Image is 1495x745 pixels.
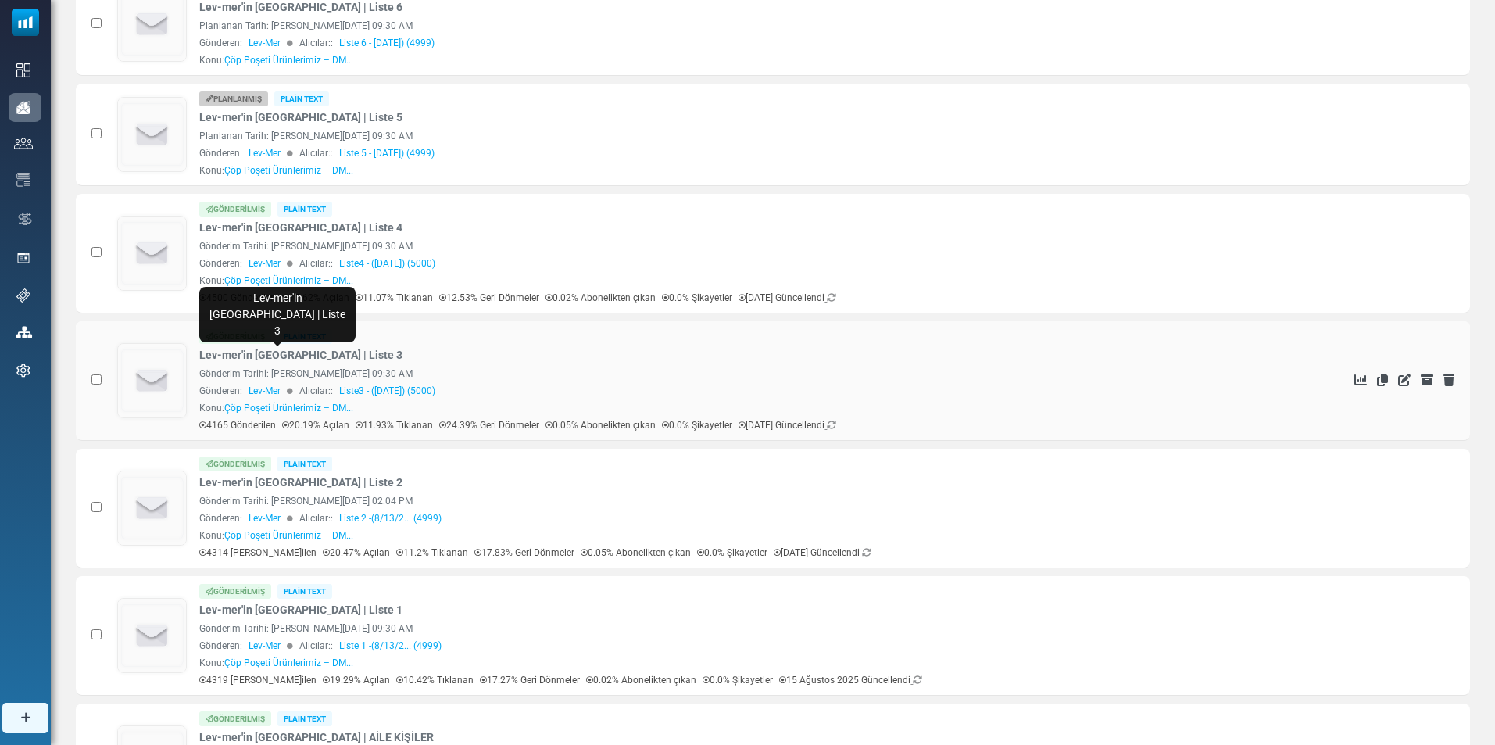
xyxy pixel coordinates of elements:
img: landing_pages.svg [16,251,30,265]
p: 0.0% Şikayetler [662,291,732,305]
img: workflow.svg [16,210,34,228]
div: Gönderim Tarihi: [PERSON_NAME][DATE] 09:30 AM [199,239,1285,253]
p: 4319 [PERSON_NAME]ilen [199,673,317,687]
p: 0.02% Abonelikten çıkan [586,673,696,687]
a: İstatistikleri Gör [1354,374,1367,386]
p: 11.2% Tıklanan [396,546,468,560]
span: Lev-Mer [249,511,281,525]
a: Arşivle [1421,374,1433,386]
span: Lev-Mer [249,256,281,270]
div: Gönderen: Alıcılar:: [199,146,1285,160]
p: 10.42% Tıklanan [396,673,474,687]
div: Gönderilmiş [199,202,271,217]
p: 20.47% Açılan [323,546,390,560]
a: Lev-mer'in [GEOGRAPHIC_DATA] | Liste 5 [199,109,402,126]
img: support-icon.svg [16,288,30,303]
p: 11.07% Tıklanan [356,291,433,305]
div: Gönderen: Alıcılar:: [199,639,1285,653]
div: Gönderen: Alıcılar:: [199,384,1285,398]
div: Gönderim Tarihi: [PERSON_NAME][DATE] 09:30 AM [199,621,1285,636]
p: 0.05% Abonelikten çıkan [545,418,656,432]
p: 12.53% Geri Dönmeler [439,291,539,305]
p: [DATE] Güncellendi [739,418,836,432]
p: 17.27% Geri Dönmeler [480,673,580,687]
a: Sil [1443,374,1454,386]
div: Plain Text [277,457,332,471]
span: Lev-Mer [249,36,281,50]
div: Planlanmış [199,91,268,106]
div: Gönderilmiş [199,711,271,726]
div: Konu: [199,163,353,177]
div: Konu: [199,528,353,543]
p: 19.29% Açılan [323,673,390,687]
img: empty-draft-icon2.svg [118,599,186,672]
span: Lev-Mer [249,384,281,398]
div: Konu: [199,274,353,288]
img: email-templates-icon.svg [16,173,30,187]
p: 17.83% Geri Dönmeler [474,546,574,560]
span: Çöp Poşeti Ürünlerimiz – DM... [224,165,353,176]
div: Konu: [199,401,353,415]
p: 15 Ağustos 2025 Güncellendi [779,673,922,687]
img: empty-draft-icon2.svg [118,344,186,417]
a: Lev-mer'in [GEOGRAPHIC_DATA] | Liste 2 [199,475,402,491]
div: Gönderen: Alıcılar:: [199,511,1285,525]
img: empty-draft-icon2.svg [118,98,186,171]
p: 20.19% Açılan [282,418,349,432]
a: Lev-mer'in [GEOGRAPHIC_DATA] | Liste 4 [199,220,402,236]
img: mailsoftly_icon_blue_white.svg [12,9,39,36]
a: Liste 5 - [DATE]) (4999) [339,146,435,160]
a: Düzenle [1398,374,1411,386]
p: [DATE] Güncellendi [739,291,836,305]
span: Çöp Poşeti Ürünlerimiz – DM... [224,657,353,668]
div: Gönderilmiş [199,584,271,599]
div: Konu: [199,53,353,67]
div: Planlanan Tarih: [PERSON_NAME][DATE] 09:30 AM [199,19,1285,33]
div: Konu: [199,656,353,670]
img: dashboard-icon.svg [16,63,30,77]
p: 0.0% Şikayetler [703,673,773,687]
div: Planlanan Tarih: [PERSON_NAME][DATE] 09:30 AM [199,129,1285,143]
a: Lev-mer'in [GEOGRAPHIC_DATA] | Liste 1 [199,602,402,618]
div: Plain Text [277,584,332,599]
a: Liste 6 - [DATE]) (4999) [339,36,435,50]
span: Çöp Poşeti Ürünlerimiz – DM... [224,55,353,66]
img: campaigns-icon-active.png [16,101,30,114]
p: 0.05% Abonelikten çıkan [581,546,691,560]
a: Liste3 - ([DATE]) (5000) [339,384,435,398]
div: Gönderim Tarihi: [PERSON_NAME][DATE] 02:04 PM [199,494,1285,508]
p: 0.02% Abonelikten çıkan [545,291,656,305]
span: Çöp Poşeti Ürünlerimiz – DM... [224,530,353,541]
a: Liste 2 -(8/13/2... (4999) [339,511,442,525]
a: Lev-mer'in [GEOGRAPHIC_DATA] | Liste 3 [199,347,402,364]
p: 0.0% Şikayetler [697,546,767,560]
img: empty-draft-icon2.svg [118,217,186,290]
a: Kopyala [1377,374,1388,386]
img: empty-draft-icon2.svg [118,471,186,545]
div: Gönderim Tarihi: [PERSON_NAME][DATE] 09:30 AM [199,367,1285,381]
div: Lev-mer'in [GEOGRAPHIC_DATA] | Liste 3 [199,287,356,342]
div: Plain Text [274,91,329,106]
span: Lev-Mer [249,146,281,160]
p: 24.39% Geri Dönmeler [439,418,539,432]
p: 4165 Gönderilen [199,418,276,432]
img: contacts-icon.svg [14,138,33,149]
span: Çöp Poşeti Ürünlerimiz – DM... [224,403,353,414]
a: Liste 1 -(8/13/2... (4999) [339,639,442,653]
p: [DATE] Güncellendi [774,546,871,560]
span: Çöp Poşeti Ürünlerimiz – DM... [224,275,353,286]
div: Gönderen: Alıcılar:: [199,36,1285,50]
div: Gönderen: Alıcılar:: [199,256,1285,270]
div: Plain Text [277,711,332,726]
p: 11.93% Tıklanan [356,418,433,432]
a: Liste4 - ([DATE]) (5000) [339,256,435,270]
div: Plain Text [277,202,332,217]
img: settings-icon.svg [16,364,30,378]
p: 4314 [PERSON_NAME]ilen [199,546,317,560]
p: 0.0% Şikayetler [662,418,732,432]
span: Lev-Mer [249,639,281,653]
div: Gönderilmiş [199,457,271,471]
